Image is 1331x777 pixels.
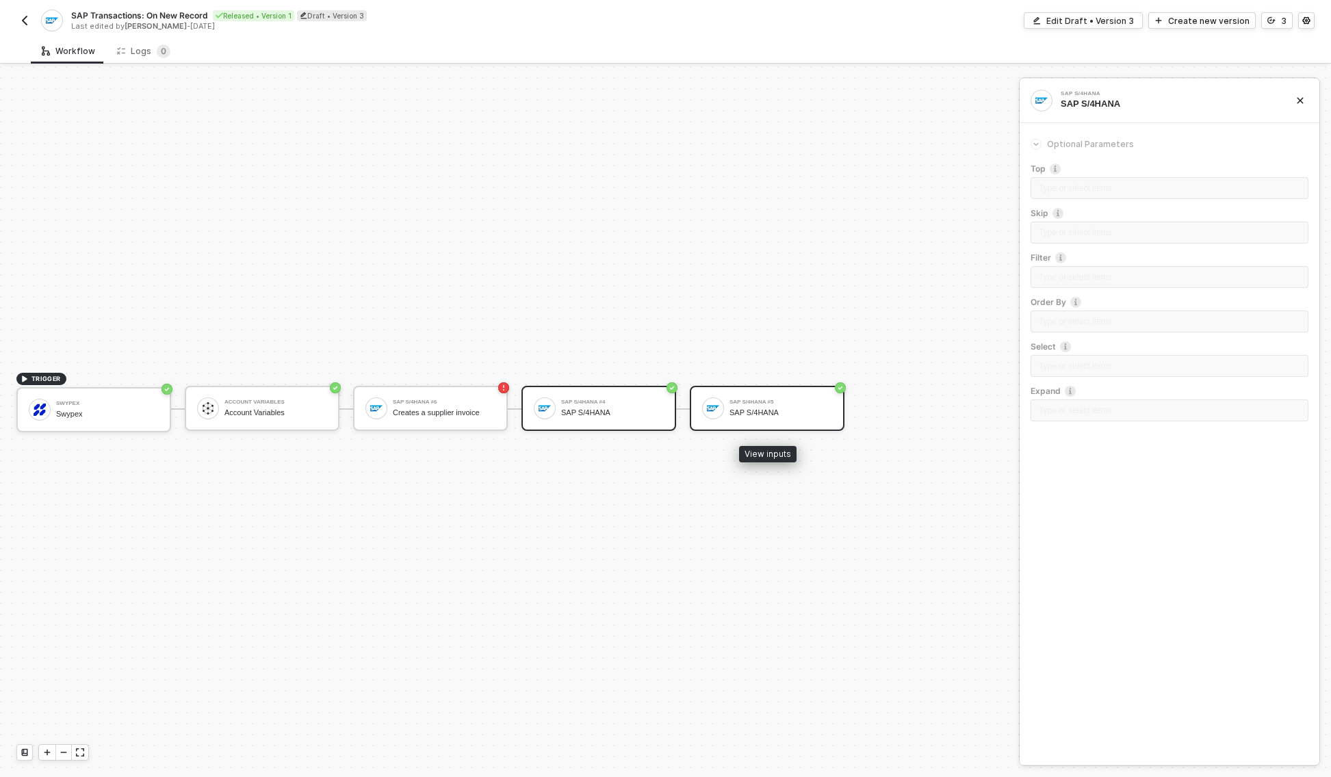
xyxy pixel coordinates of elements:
[56,410,159,419] div: Swypex
[707,402,719,414] img: icon
[729,399,832,405] div: SAP S/4HANA #5
[224,399,327,405] div: Account Variables
[1031,137,1308,152] div: Optional Parameters
[393,399,495,405] div: SAP S/4HANA #6
[21,375,29,383] span: icon-play
[213,10,294,21] div: Released • Version 1
[539,402,551,414] img: icon
[60,748,68,756] span: icon-minus
[667,382,677,393] span: icon-success-page
[202,402,214,414] img: icon
[1047,139,1134,149] span: Optional Parameters
[498,382,509,393] span: icon-error-page
[1148,12,1256,29] button: Create new version
[1281,15,1287,27] div: 3
[1024,12,1143,29] button: Edit Draft • Version 3
[56,401,159,406] div: Swypex
[297,10,367,21] div: Draft • Version 3
[125,21,187,31] span: [PERSON_NAME]
[157,44,170,58] sup: 0
[43,748,51,756] span: icon-play
[19,15,30,26] img: back
[1061,91,1266,96] div: SAP S/4HANA
[16,12,33,29] button: back
[224,408,327,417] div: Account Variables
[1154,16,1163,25] span: icon-play
[300,12,307,19] span: icon-edit
[1302,16,1310,25] span: icon-settings
[1033,16,1041,25] span: icon-edit
[117,44,170,58] div: Logs
[370,402,383,414] img: icon
[1032,140,1040,148] span: icon-arrow-right-small
[34,404,46,416] img: icon
[561,399,664,405] div: SAP S/4HANA #4
[561,408,664,417] div: SAP S/4HANA
[330,382,341,393] span: icon-success-page
[71,10,207,21] span: SAP Transactions: On New Record
[739,446,797,462] div: View inputs
[42,46,95,57] div: Workflow
[1261,12,1293,29] button: 3
[76,748,84,756] span: icon-expand
[1046,15,1134,27] div: Edit Draft • Version 3
[835,382,846,393] span: icon-success-page
[31,373,61,384] span: TRIGGER
[729,408,832,417] div: SAP S/4HANA
[1267,16,1276,25] span: icon-versioning
[46,14,57,27] img: integration-icon
[1035,94,1048,107] img: integration-icon
[1061,98,1274,110] div: SAP S/4HANA
[1168,15,1250,27] div: Create new version
[1296,96,1304,105] span: icon-close
[71,21,664,31] div: Last edited by - [DATE]
[393,408,495,417] div: Creates a supplier invoice
[161,384,172,395] span: icon-success-page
